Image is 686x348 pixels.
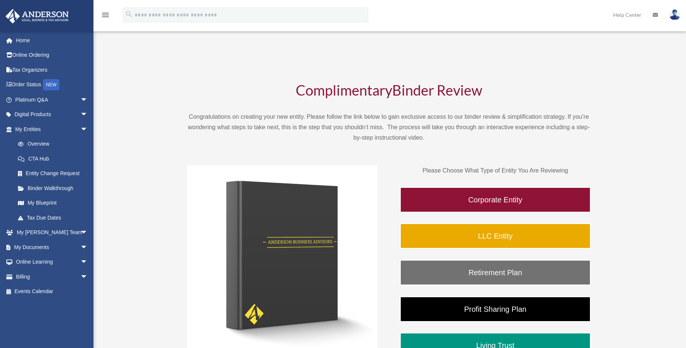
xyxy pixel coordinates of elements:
[10,210,99,225] a: Tax Due Dates
[80,225,95,240] span: arrow_drop_down
[400,223,591,249] a: LLC Entity
[101,13,110,19] a: menu
[400,187,591,212] a: Corporate Entity
[43,79,59,90] div: NEW
[10,137,99,152] a: Overview
[5,77,99,93] a: Order StatusNEW
[296,81,392,99] span: Complimentary
[5,122,99,137] a: My Entitiesarrow_drop_down
[10,196,99,211] a: My Blueprint
[5,92,99,107] a: Platinum Q&Aarrow_drop_down
[5,48,99,63] a: Online Ordering
[80,269,95,285] span: arrow_drop_down
[392,81,482,99] span: Binder Review
[5,269,99,284] a: Billingarrow_drop_down
[80,122,95,137] span: arrow_drop_down
[80,255,95,270] span: arrow_drop_down
[400,260,591,285] a: Retirement Plan
[101,10,110,19] i: menu
[5,62,99,77] a: Tax Organizers
[125,10,133,18] i: search
[10,181,95,196] a: Binder Walkthrough
[5,284,99,299] a: Events Calendar
[400,165,591,176] p: Please Choose What Type of Entity You Are Reviewing
[80,92,95,108] span: arrow_drop_down
[3,9,71,24] img: Anderson Advisors Platinum Portal
[80,240,95,255] span: arrow_drop_down
[5,255,99,270] a: Online Learningarrow_drop_down
[5,33,99,48] a: Home
[669,9,680,20] img: User Pic
[5,225,99,240] a: My [PERSON_NAME] Teamarrow_drop_down
[5,240,99,255] a: My Documentsarrow_drop_down
[400,296,591,322] a: Profit Sharing Plan
[10,166,99,181] a: Entity Change Request
[5,107,99,122] a: Digital Productsarrow_drop_down
[80,107,95,122] span: arrow_drop_down
[187,112,591,143] p: Congratulations on creating your new entity. Please follow the link below to gain exclusive acces...
[10,151,99,166] a: CTA Hub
